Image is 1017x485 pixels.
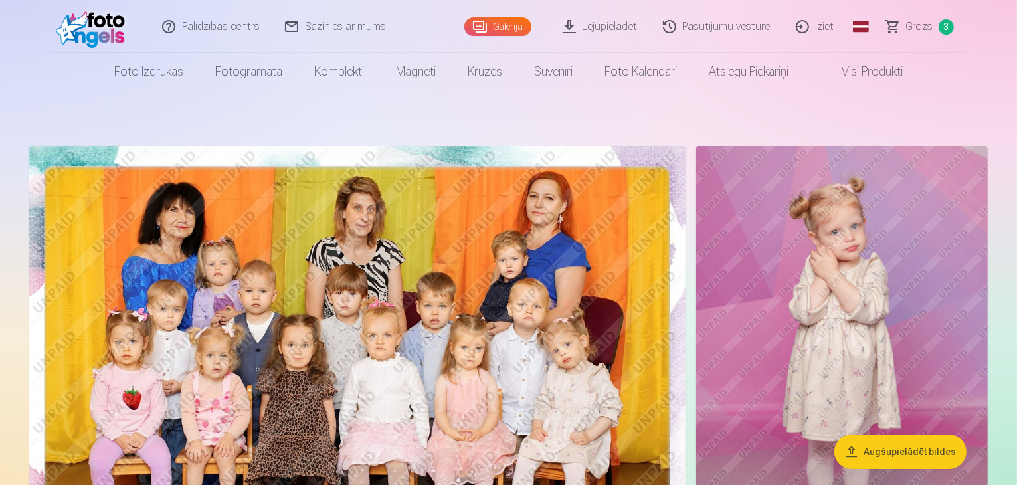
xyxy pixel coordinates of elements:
a: Galerija [464,17,531,36]
span: Grozs [906,19,933,35]
a: Suvenīri [518,53,589,90]
img: /fa1 [56,5,132,48]
a: Foto kalendāri [589,53,693,90]
a: Fotogrāmata [199,53,298,90]
a: Krūzes [452,53,518,90]
a: Visi produkti [804,53,919,90]
a: Magnēti [380,53,452,90]
a: Komplekti [298,53,380,90]
button: Augšupielādēt bildes [834,435,967,469]
a: Foto izdrukas [98,53,199,90]
a: Atslēgu piekariņi [693,53,804,90]
span: 3 [939,19,954,35]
